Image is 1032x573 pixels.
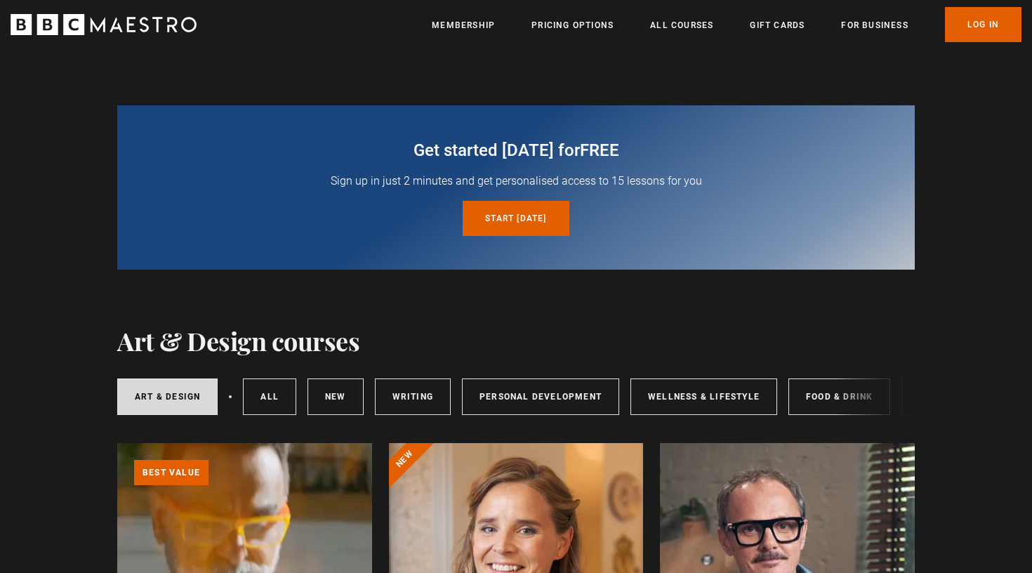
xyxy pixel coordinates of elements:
a: For business [841,18,908,32]
a: Gift Cards [750,18,805,32]
a: All [243,378,296,415]
p: Sign up in just 2 minutes and get personalised access to 15 lessons for you [151,173,881,190]
a: Wellness & Lifestyle [630,378,777,415]
a: Personal Development [462,378,619,415]
a: Pricing Options [531,18,614,32]
h1: Art & Design courses [117,326,359,355]
h2: Get started [DATE] for [151,139,881,162]
a: Food & Drink [788,378,890,415]
p: Best value [134,460,209,485]
span: free [580,140,619,160]
a: Start [DATE] [463,201,569,236]
a: Log In [945,7,1021,42]
a: Membership [432,18,495,32]
a: Writing [375,378,451,415]
a: All Courses [650,18,713,32]
nav: Primary [432,7,1021,42]
a: Art & Design [117,378,218,415]
a: New [307,378,364,415]
svg: BBC Maestro [11,14,197,35]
